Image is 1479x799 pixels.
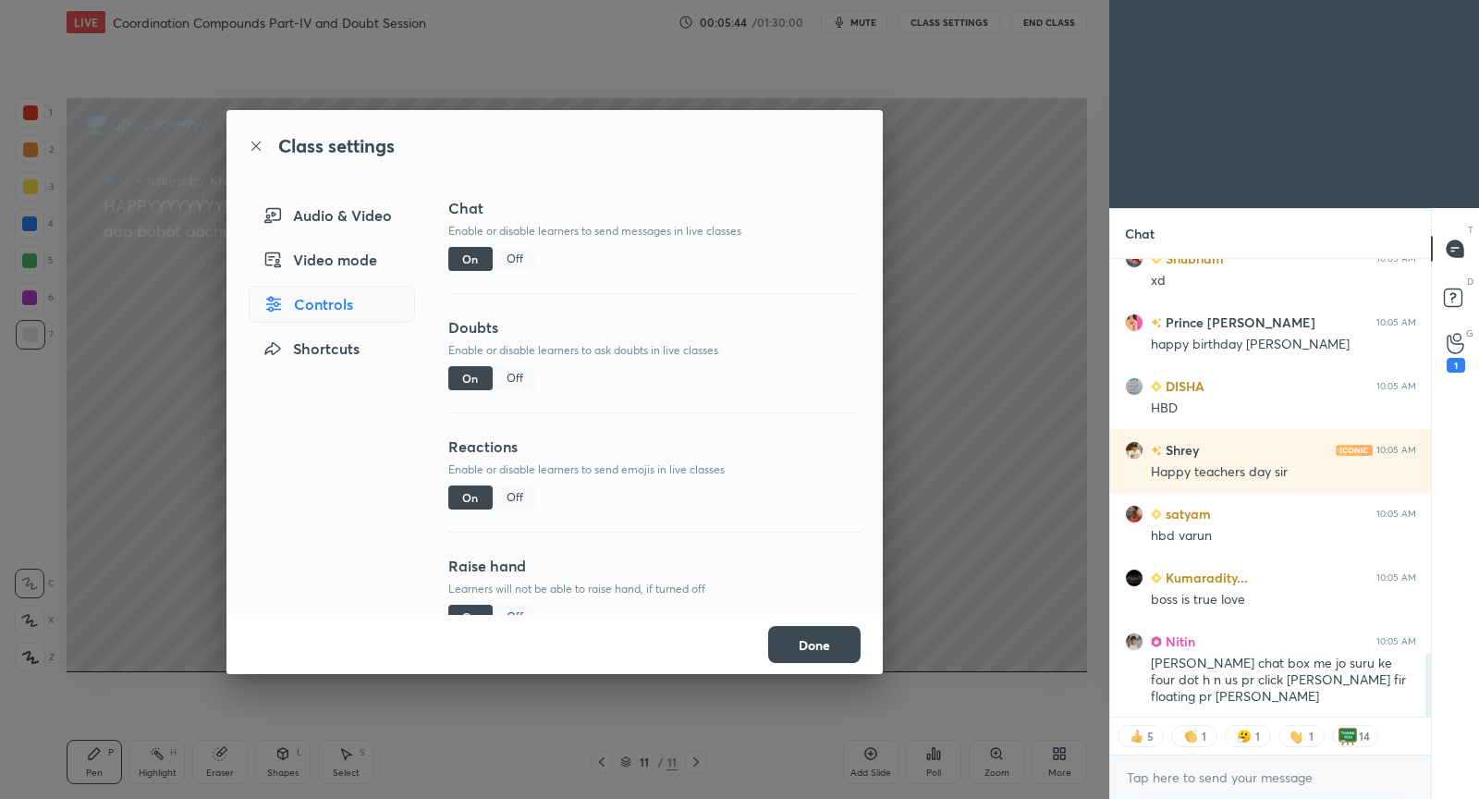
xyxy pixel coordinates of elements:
div: Controls [249,286,415,323]
div: hbd varun [1151,527,1416,546]
div: 1 [1447,358,1465,373]
p: T [1468,223,1473,237]
div: Video mode [249,241,415,278]
img: no-rating-badge.077c3623.svg [1151,446,1162,456]
div: 10:05 AM [1376,445,1416,456]
div: 1 [1200,729,1207,744]
h6: satyam [1162,504,1211,523]
div: Happy teachers day sir [1151,463,1416,482]
div: 1 [1253,729,1261,744]
div: 10:05 AM [1376,317,1416,328]
img: iconic-light.a09c19a4.png [1336,445,1373,456]
div: 10:05 AM [1376,253,1416,264]
img: thinking_face.png [1235,727,1253,745]
p: D [1467,275,1473,289]
div: Off [493,247,537,271]
img: Learner_Badge_beginner_1_8b307cf2a0.svg [1151,381,1162,392]
div: 10:05 AM [1376,381,1416,392]
h6: Kumaradity... [1162,568,1248,587]
h3: Reactions [448,436,861,458]
p: G [1466,326,1473,340]
div: On [448,605,493,629]
img: b562f01148634fe6b67db7f0d870f11e.jpg [1125,250,1143,268]
div: On [448,486,493,510]
h3: Raise hand [448,555,861,577]
div: [PERSON_NAME] chat box me jo suru ke four dot h n us pr click [PERSON_NAME] fir floating pr [PERS... [1151,655,1416,707]
p: Chat [1110,209,1169,258]
h3: Doubts [448,316,861,338]
img: 8fb0894b662d4efc9c06a6494a0b2374.jpg [1125,633,1143,651]
img: no-rating-badge.077c3623.svg [1151,318,1162,328]
div: Audio & Video [249,197,415,234]
img: Learner_Badge_beginner_1_8b307cf2a0.svg [1151,253,1162,264]
div: xd [1151,272,1416,290]
h6: Shubham [1162,249,1224,268]
h6: DISHA [1162,376,1204,396]
p: Enable or disable learners to send emojis in live classes [448,461,861,478]
img: clapping_hands.png [1181,727,1200,745]
div: 1 [1307,729,1314,744]
div: 10:05 AM [1376,572,1416,584]
div: On [448,247,493,271]
img: 2e529f86c10a4f418a013bfabff9815a.jpg [1125,505,1143,523]
img: Learner_Badge_beginner_1_8b307cf2a0.svg [1151,509,1162,520]
div: 14 [1357,729,1372,744]
img: Learner_Badge_pro_50a137713f.svg [1151,636,1162,647]
p: Enable or disable learners to ask doubts in live classes [448,342,861,359]
img: cb302bc3a52a477086af2690d3ffc0ff.jpg [1125,441,1143,460]
h6: Shrey [1162,440,1199,460]
img: thank_you.png [1338,727,1357,745]
h6: Prince [PERSON_NAME] [1162,313,1315,332]
img: 04f61c0bd0eb420f90b3a238229b5f89.jpg [1125,377,1143,396]
div: On [448,366,493,390]
button: Done [768,626,861,663]
div: Shortcuts [249,330,415,367]
p: Enable or disable learners to send messages in live classes [448,223,861,240]
h2: Class settings [278,132,395,160]
div: 10:05 AM [1376,509,1416,520]
div: happy birthday [PERSON_NAME] [1151,336,1416,354]
img: 5d177d4d385042bd9dd0e18a1f053975.jpg [1125,313,1143,332]
img: Learner_Badge_beginner_1_8b307cf2a0.svg [1151,572,1162,584]
div: Off [493,605,537,629]
div: Off [493,366,537,390]
img: thumbs_up.png [1128,727,1146,745]
div: grid [1110,259,1431,718]
h6: Nitin [1162,632,1195,651]
h3: Chat [448,197,861,219]
div: HBD [1151,399,1416,418]
p: Learners will not be able to raise hand, if turned off [448,581,861,597]
div: 5 [1146,729,1154,744]
div: Off [493,486,537,510]
img: waving_hand.png [1289,727,1307,745]
div: boss is true love [1151,591,1416,609]
img: b1d6fe03b4dc4be3b30c0336b7e1233d.jpg [1125,569,1143,587]
div: 10:05 AM [1376,636,1416,647]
